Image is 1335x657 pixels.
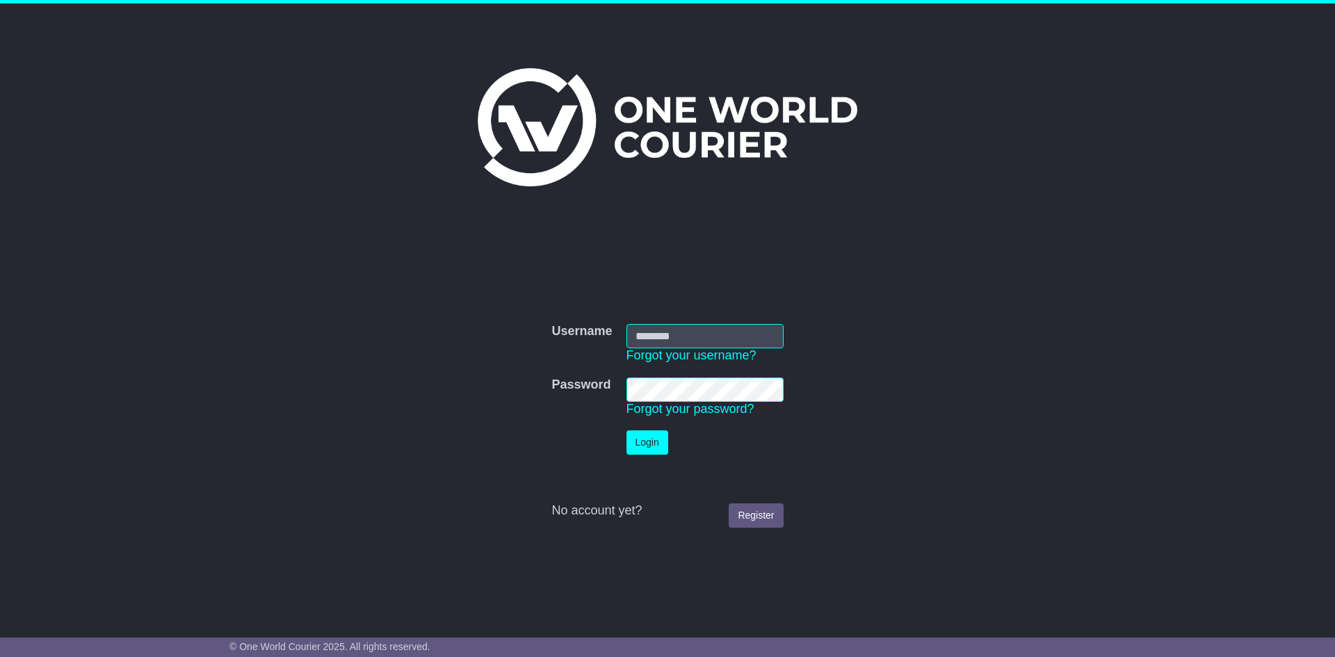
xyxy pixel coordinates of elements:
a: Register [729,503,783,528]
span: © One World Courier 2025. All rights reserved. [229,641,430,652]
a: Forgot your password? [626,402,754,416]
a: Forgot your username? [626,348,756,362]
button: Login [626,430,668,455]
label: Password [551,378,610,393]
img: One World [478,68,857,186]
div: No account yet? [551,503,783,519]
label: Username [551,324,612,339]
